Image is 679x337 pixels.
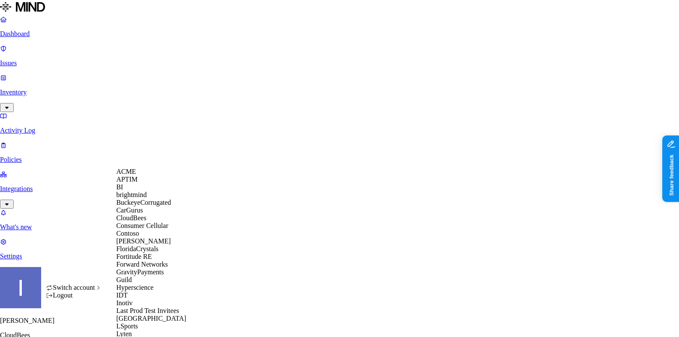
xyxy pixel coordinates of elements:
[116,291,128,299] span: IDT
[116,222,168,229] span: Consumer Cellular
[116,268,164,276] span: GravityPayments
[116,183,123,191] span: BI
[116,322,138,330] span: LSports
[116,284,153,291] span: Hyperscience
[116,307,179,314] span: Last Prod Test Invitees
[116,168,136,175] span: ACME
[116,214,146,222] span: CloudBees
[116,276,132,283] span: Guild
[116,176,138,183] span: APTIM
[116,230,139,237] span: Contoso
[116,253,152,260] span: Fortitude RE
[53,284,95,291] span: Switch account
[116,199,171,206] span: BuckeyeCorrugated
[116,245,159,252] span: FloridaCrystals
[116,206,143,214] span: CarGurus
[116,237,171,245] span: [PERSON_NAME]
[116,299,132,307] span: Inotiv
[116,261,168,268] span: Forward Networks
[116,315,186,322] span: [GEOGRAPHIC_DATA]
[46,291,102,299] div: Logout
[116,191,147,198] span: brightmind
